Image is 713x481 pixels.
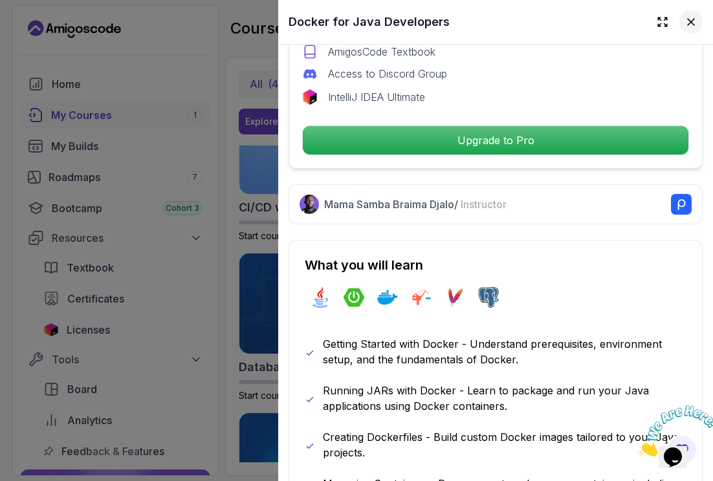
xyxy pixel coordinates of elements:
[633,400,713,462] iframe: chat widget
[328,66,447,81] p: Access to Discord Group
[302,125,689,155] button: Upgrade to Pro
[651,10,674,34] button: Expand drawer
[323,429,686,460] p: Creating Dockerfiles - Build custom Docker images tailored to your Java projects.
[411,287,432,308] img: jib logo
[324,197,507,212] p: Mama Samba Braima Djalo /
[444,287,465,308] img: maven logo
[377,287,398,308] img: docker logo
[300,195,319,214] img: Nelson Djalo
[328,44,435,59] p: AmigosCode Textbook
[344,287,364,308] img: spring-boot logo
[461,198,507,211] span: Instructor
[5,5,85,56] img: Chat attention grabber
[323,383,686,414] p: Running JARs with Docker - Learn to package and run your Java applications using Docker containers.
[328,89,425,105] p: IntelliJ IDEA Ultimate
[478,287,499,308] img: postgres logo
[289,13,450,31] h2: Docker for Java Developers
[310,287,331,308] img: java logo
[5,5,10,16] span: 1
[323,336,686,367] p: Getting Started with Docker - Understand prerequisites, environment setup, and the fundamentals o...
[305,256,686,274] h2: What you will learn
[302,89,318,105] img: jetbrains logo
[303,126,688,155] p: Upgrade to Pro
